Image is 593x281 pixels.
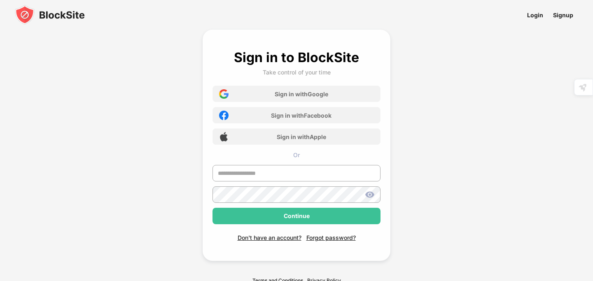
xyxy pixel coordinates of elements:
a: Signup [548,6,578,24]
img: blocksite-icon-black.svg [15,5,85,25]
div: Sign in with Apple [277,133,326,140]
div: Or [212,151,381,158]
img: facebook-icon.png [219,111,229,120]
div: Continue [284,213,310,219]
img: google-icon.png [219,89,229,99]
div: Sign in to BlockSite [234,49,359,65]
div: Sign in with Facebook [271,112,332,119]
img: apple-icon.png [219,132,229,142]
div: Take control of your time [263,69,331,76]
div: Don't have an account? [238,234,301,241]
div: Sign in with Google [275,91,328,98]
a: Login [522,6,548,24]
img: show-password.svg [365,190,375,200]
div: Forgot password? [306,234,356,241]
